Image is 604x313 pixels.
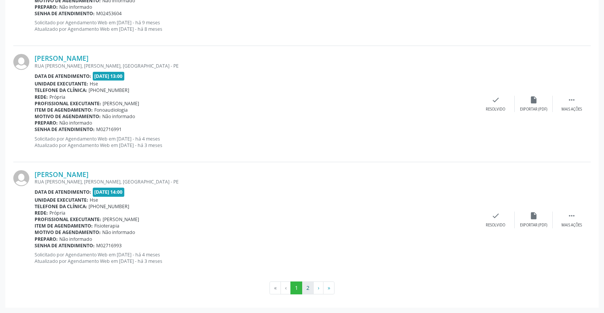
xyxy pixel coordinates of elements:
[35,126,95,133] b: Senha de atendimento:
[102,113,135,120] span: Não informado
[486,107,505,112] div: Resolvido
[529,212,538,220] i: insert_drive_file
[568,212,576,220] i: 
[96,10,122,17] span: M02453604
[35,170,89,179] a: [PERSON_NAME]
[35,210,48,216] b: Rede:
[93,72,125,81] span: [DATE] 13:00
[59,236,92,242] span: Não informado
[529,96,538,104] i: insert_drive_file
[35,63,477,69] div: RUA [PERSON_NAME], [PERSON_NAME], [GEOGRAPHIC_DATA] - PE
[323,281,334,294] button: Go to last page
[102,229,135,236] span: Não informado
[35,203,87,210] b: Telefone da clínica:
[35,189,91,195] b: Data de atendimento:
[13,54,29,70] img: img
[35,87,87,93] b: Telefone da clínica:
[35,197,88,203] b: Unidade executante:
[35,73,91,79] b: Data de atendimento:
[491,212,500,220] i: check
[59,120,92,126] span: Não informado
[35,19,477,32] p: Solicitado por Agendamento Web em [DATE] - há 9 meses Atualizado por Agendamento Web em [DATE] - ...
[35,107,93,113] b: Item de agendamento:
[89,87,129,93] span: [PHONE_NUMBER]
[90,197,98,203] span: Hse
[103,100,139,107] span: [PERSON_NAME]
[35,216,101,223] b: Profissional executante:
[96,242,122,249] span: M02716993
[13,281,591,294] ul: Pagination
[35,251,477,264] p: Solicitado por Agendamento Web em [DATE] - há 4 meses Atualizado por Agendamento Web em [DATE] - ...
[35,120,58,126] b: Preparo:
[90,81,98,87] span: Hse
[35,242,95,249] b: Senha de atendimento:
[35,179,477,185] div: RUA [PERSON_NAME], [PERSON_NAME], [GEOGRAPHIC_DATA] - PE
[520,107,547,112] div: Exportar (PDF)
[491,96,500,104] i: check
[313,281,323,294] button: Go to next page
[35,223,93,229] b: Item de agendamento:
[35,113,101,120] b: Motivo de agendamento:
[13,170,29,186] img: img
[35,54,89,62] a: [PERSON_NAME]
[96,126,122,133] span: M02716991
[290,281,302,294] button: Go to page 1
[94,107,128,113] span: Fonoaudiologia
[93,188,125,196] span: [DATE] 14:00
[486,223,505,228] div: Resolvido
[35,136,477,149] p: Solicitado por Agendamento Web em [DATE] - há 4 meses Atualizado por Agendamento Web em [DATE] - ...
[89,203,129,210] span: [PHONE_NUMBER]
[49,94,65,100] span: Própria
[49,210,65,216] span: Própria
[59,4,92,10] span: Não informado
[35,94,48,100] b: Rede:
[35,229,101,236] b: Motivo de agendamento:
[568,96,576,104] i: 
[561,107,582,112] div: Mais ações
[103,216,139,223] span: [PERSON_NAME]
[302,281,314,294] button: Go to page 2
[35,4,58,10] b: Preparo:
[35,81,88,87] b: Unidade executante:
[35,100,101,107] b: Profissional executante:
[94,223,119,229] span: Fisioterapia
[35,10,95,17] b: Senha de atendimento:
[520,223,547,228] div: Exportar (PDF)
[561,223,582,228] div: Mais ações
[35,236,58,242] b: Preparo:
